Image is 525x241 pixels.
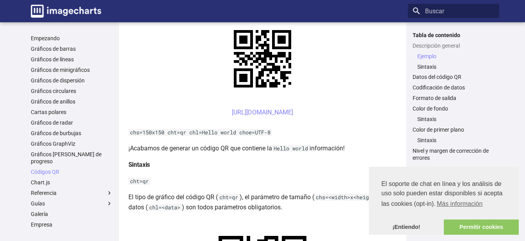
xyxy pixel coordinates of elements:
a: Códigos QR [31,168,113,175]
font: Más información [437,200,482,207]
font: Datos del código QR [413,74,461,80]
a: Gráficos [PERSON_NAME] de progreso [31,151,113,165]
a: Nivel y margen de corrección de errores [413,147,495,161]
a: Documentación de gráficos de imágenes [28,2,104,21]
font: El soporte de chat en línea y los análisis de uso solo pueden estar disponibles si acepta las coo... [381,180,502,207]
font: Cartas polares [31,109,66,115]
font: Gráficos de minigráficos [31,67,90,73]
a: Gráficos de radar [31,119,113,126]
font: Chart.js [31,179,50,186]
font: ), el parámetro de tamaño ( [240,193,314,201]
font: ) y los datos ( [128,193,397,211]
a: Color de fondo [413,105,495,112]
font: Gráficos de radar [31,120,73,126]
a: SDK y bibliotecas [31,232,113,239]
font: Gráficos de burbujas [31,130,81,136]
nav: Descripción general [413,53,495,70]
code: Hello world [272,145,310,152]
a: Color de primer plano [413,126,495,133]
nav: Color de primer plano [413,137,495,144]
a: Cartas polares [31,109,113,116]
font: Color de fondo [413,105,448,112]
a: Gráficos circulares [31,87,113,95]
font: ¡Entiendo! [392,224,420,230]
a: Galería [31,211,113,218]
a: Empresa [31,221,113,228]
a: Sintaxis [417,116,495,123]
code: chs=<width>x<height> [314,194,380,201]
font: Códigos QR [31,169,59,175]
font: ¡Acabamos de generar un código QR que contiene la [128,145,272,152]
a: Sintaxis [417,63,495,70]
font: Sintaxis [417,64,436,70]
a: Datos del código QR [413,73,495,80]
a: Empezando [31,35,113,42]
img: logo [31,5,101,18]
a: [URL][DOMAIN_NAME]​ [232,109,293,116]
code: cht=qr [128,178,150,185]
font: Codificación de datos [413,84,465,91]
a: Descripción general [413,42,495,49]
font: Ejemplo [417,53,436,59]
font: Sintaxis [417,137,436,143]
a: Obtenga más información sobre las cookies [436,198,484,210]
font: Empezando [31,35,60,41]
code: chl=<data> [148,204,182,211]
a: Codificación de datos [413,84,495,91]
font: información! [310,145,345,152]
nav: Color de fondo [413,116,495,123]
div: consentimiento de cookies [369,167,519,235]
font: Referencia [31,190,57,196]
a: Gráficos de dispersión [31,77,113,84]
font: Sintaxis [417,116,436,122]
a: Descartar mensaje de cookies [369,220,444,235]
a: Gráficos GraphViz [31,140,113,147]
font: Color de primer plano [413,127,464,133]
a: Chart.js [31,179,113,186]
font: Formato de salida [413,95,456,101]
font: Empresa [31,221,52,228]
font: Sintaxis [128,161,150,168]
a: Ejemplo [417,53,495,60]
font: Guías [31,200,45,207]
code: chs=150x150 cht=qr chl=Hello world choe=UTF-8 [128,129,272,136]
font: Permitir cookies [459,224,503,230]
nav: Tabla de contenido [408,32,499,162]
font: Gráficos de líneas [31,56,74,62]
font: [URL][DOMAIN_NAME] [232,109,293,116]
font: ) son todos parámetros obligatorios. [182,204,282,211]
font: El tipo de gráfico del código QR ( [128,193,218,201]
a: Gráficos de líneas [31,56,113,63]
a: Formato de salida [413,95,495,102]
a: Sintaxis [417,137,495,144]
a: Gráficos de minigráficos [31,66,113,73]
font: Tabla de contenido [413,32,460,38]
font: Gráficos [PERSON_NAME] de progreso [31,151,101,164]
img: cuadro [220,16,305,101]
font: Gráficos de anillos [31,98,75,105]
code: cht=qr [218,194,240,201]
font: Gráficos circulares [31,88,76,94]
a: permitir cookies [444,220,519,235]
font: Gráficos de barras [31,46,76,52]
a: Gráficos de barras [31,45,113,52]
font: Galería [31,211,48,217]
font: Nivel y margen de corrección de errores [413,148,489,161]
font: Descripción general [413,43,460,49]
a: Gráficos de burbujas [31,130,113,137]
input: Buscar [408,4,499,18]
font: Gráficos de dispersión [31,77,85,84]
font: Gráficos GraphViz [31,141,75,147]
a: Gráficos de anillos [31,98,113,105]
